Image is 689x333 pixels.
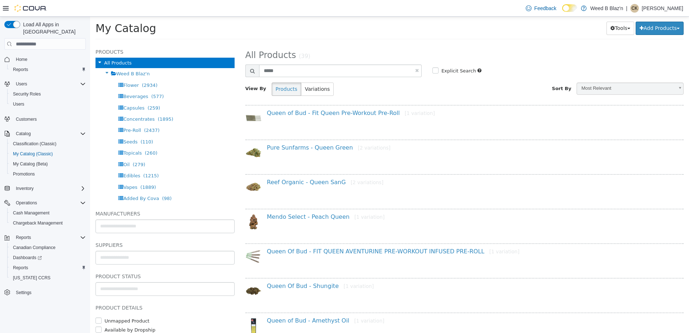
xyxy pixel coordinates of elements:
[13,129,34,138] button: Catalog
[13,199,40,207] button: Operations
[487,66,584,77] span: Most Relevant
[13,114,86,123] span: Customers
[54,111,70,116] span: (2437)
[10,170,38,178] a: Promotions
[177,197,295,204] a: Mendo Select - Peach Queen[1 variation]
[16,116,37,122] span: Customers
[10,170,86,178] span: Promotions
[315,94,345,99] small: [1 variation]
[5,256,145,264] h5: Product Status
[13,91,41,97] span: Security Roles
[182,66,211,79] button: Products
[7,65,89,75] button: Reports
[16,186,34,191] span: Inventory
[265,197,295,203] small: [1 variation]
[562,4,577,12] input: Dark Mode
[10,209,52,217] a: Cash Management
[10,150,56,158] a: My Catalog (Classic)
[5,193,145,201] h5: Manufacturers
[72,179,82,185] span: (98)
[13,288,34,297] a: Settings
[534,5,556,12] span: Feedback
[632,4,638,13] span: CK
[10,139,86,148] span: Classification (Classic)
[590,4,623,13] p: Weed B Blaz'n
[1,129,89,139] button: Catalog
[33,179,69,185] span: Added By Cova
[10,65,31,74] a: Reports
[13,55,30,64] a: Home
[13,129,86,138] span: Catalog
[10,160,86,168] span: My Catalog (Beta)
[264,301,294,307] small: [1 variation]
[10,253,86,262] span: Dashboards
[13,210,49,216] span: Cash Management
[61,77,74,83] span: (577)
[7,263,89,273] button: Reports
[1,232,89,243] button: Reports
[55,134,67,139] span: (260)
[211,66,244,79] button: Variations
[13,275,50,281] span: [US_STATE] CCRS
[16,57,27,62] span: Home
[350,51,386,58] label: Explicit Search
[10,209,86,217] span: Cash Management
[7,149,89,159] button: My Catalog (Classic)
[16,131,31,137] span: Catalog
[13,161,48,167] span: My Catalog (Beta)
[177,266,284,273] a: Queen Of Bud - Shungite[1 variation]
[261,163,293,169] small: [2 variations]
[10,100,86,108] span: Users
[13,141,57,147] span: Classification (Classic)
[7,273,89,283] button: [US_STATE] CCRS
[10,90,44,98] a: Security Roles
[7,243,89,253] button: Canadian Compliance
[13,310,65,317] label: Available by Dropship
[20,21,86,35] span: Load All Apps in [GEOGRAPHIC_DATA]
[43,145,55,151] span: (279)
[1,54,89,65] button: Home
[5,224,145,233] h5: Suppliers
[10,160,51,168] a: My Catalog (Beta)
[13,255,42,261] span: Dashboards
[26,54,60,60] span: Weed B Blaz'n
[10,263,31,272] a: Reports
[10,100,27,108] a: Users
[13,151,53,157] span: My Catalog (Classic)
[155,93,172,110] img: 150
[155,266,172,283] img: 150
[33,145,39,151] span: Oil
[1,183,89,194] button: Inventory
[13,171,35,177] span: Promotions
[13,301,59,308] label: Unmapped Product
[155,232,172,248] img: 150
[7,169,89,179] button: Promotions
[10,274,86,282] span: Washington CCRS
[13,199,86,207] span: Operations
[13,233,86,242] span: Reports
[516,5,544,18] button: Tools
[4,51,86,316] nav: Complex example
[1,114,89,124] button: Customers
[13,265,28,271] span: Reports
[630,4,639,13] div: Crystal Kuranyi
[5,31,145,40] h5: Products
[5,287,145,296] h5: Product Details
[462,69,481,75] span: Sort By
[5,5,66,18] span: My Catalog
[50,123,63,128] span: (110)
[13,115,40,124] a: Customers
[57,89,70,94] span: (259)
[486,66,594,78] a: Most Relevant
[13,233,34,242] button: Reports
[13,245,55,250] span: Canadian Compliance
[155,128,172,144] img: 150
[10,243,58,252] a: Canadian Compliance
[16,81,27,87] span: Users
[14,5,47,12] img: Cova
[50,168,66,173] span: (1889)
[7,253,89,263] a: Dashboards
[13,184,36,193] button: Inventory
[14,44,41,49] span: All Products
[546,5,594,18] button: Add Products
